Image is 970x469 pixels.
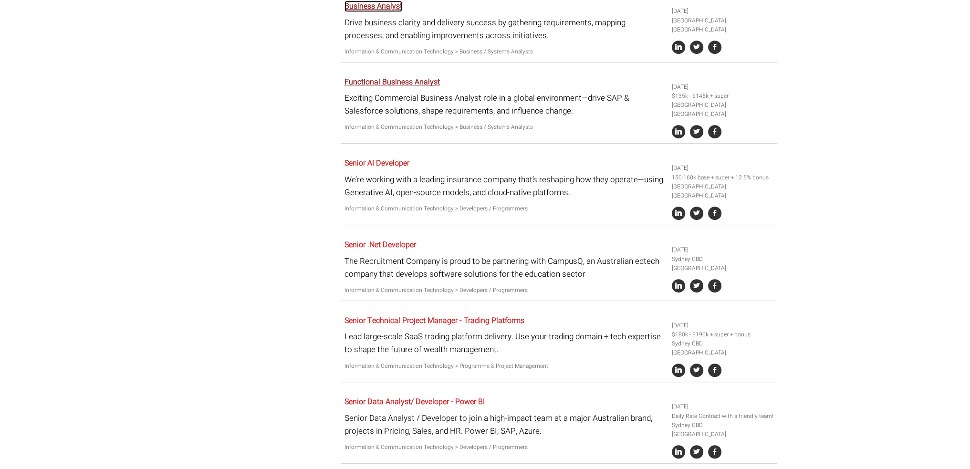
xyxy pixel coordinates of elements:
li: [GEOGRAPHIC_DATA] [GEOGRAPHIC_DATA] [672,182,774,200]
p: Information & Communication Technology > Programme & Project Management [344,362,665,371]
li: $135k - $145k + super [672,92,774,101]
p: Lead large-scale SaaS trading platform delivery. Use your trading domain + tech expertise to shap... [344,330,665,356]
p: Senior Data Analyst / Developer to join a high-impact team at a major Australian brand, projects ... [344,412,665,438]
li: [DATE] [672,83,774,92]
p: Information & Communication Technology > Business / Systems Analysts [344,123,665,132]
li: [DATE] [672,321,774,330]
a: Business Analyst [344,0,402,12]
p: Information & Communication Technology > Developers / Programmers [344,204,665,213]
li: Sydney CBD [GEOGRAPHIC_DATA] [672,339,774,357]
p: Information & Communication Technology > Business / Systems Analysts [344,47,665,56]
li: [DATE] [672,164,774,173]
a: Functional Business Analyst [344,76,440,88]
p: Information & Communication Technology > Developers / Programmers [344,443,665,452]
p: Drive business clarity and delivery success by gathering requirements, mapping processes, and ena... [344,16,665,42]
p: Information & Communication Technology > Developers / Programmers [344,286,665,295]
p: Exciting Commercial Business Analyst role in a global environment—drive SAP & Salesforce solution... [344,92,665,117]
li: Daily Rate Contract with a friendly team! [672,412,774,421]
li: Sydney CBD [GEOGRAPHIC_DATA] [672,421,774,439]
li: [DATE] [672,245,774,254]
li: 150-160k base + super + 12.5% bonus [672,173,774,182]
li: [DATE] [672,402,774,411]
li: [GEOGRAPHIC_DATA] [GEOGRAPHIC_DATA] [672,16,774,34]
li: [GEOGRAPHIC_DATA] [GEOGRAPHIC_DATA] [672,101,774,119]
li: [DATE] [672,7,774,16]
li: $180k - $190k + super + bonus [672,330,774,339]
a: Senior AI Developer [344,157,409,169]
p: We’re working with a leading insurance company that’s reshaping how they operate—using Generative... [344,173,665,199]
a: Senior Technical Project Manager - Trading Platforms [344,315,524,326]
li: Sydney CBD [GEOGRAPHIC_DATA] [672,255,774,273]
a: Senior .Net Developer [344,239,416,250]
a: Senior Data Analyst/ Developer - Power BI [344,396,485,407]
p: The Recruitment Company is proud to be partnering with CampusQ, an Australian edtech company that... [344,255,665,281]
